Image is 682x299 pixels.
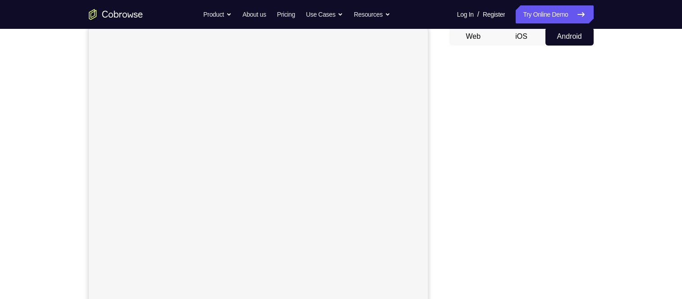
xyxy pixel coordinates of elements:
[477,9,479,20] span: /
[203,5,232,23] button: Product
[497,28,545,46] button: iOS
[545,28,594,46] button: Android
[89,9,143,20] a: Go to the home page
[354,5,390,23] button: Resources
[306,5,343,23] button: Use Cases
[457,5,474,23] a: Log In
[243,5,266,23] a: About us
[449,28,498,46] button: Web
[483,5,505,23] a: Register
[277,5,295,23] a: Pricing
[516,5,593,23] a: Try Online Demo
